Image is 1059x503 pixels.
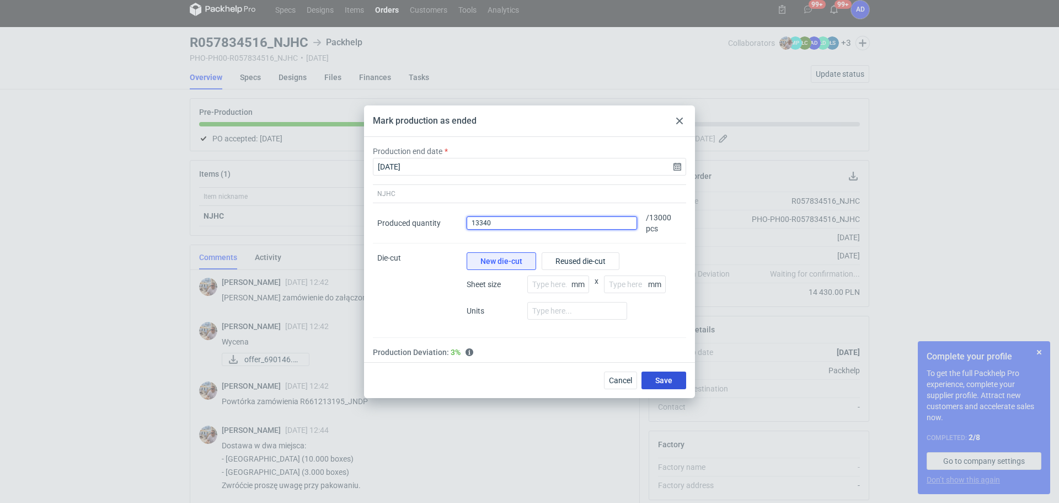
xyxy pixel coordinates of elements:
[655,377,672,384] span: Save
[555,257,606,265] span: Reused die-cut
[641,372,686,389] button: Save
[604,372,637,389] button: Cancel
[373,146,442,157] label: Production end date
[604,276,666,293] input: Type here...
[467,252,536,270] button: New die-cut
[373,115,477,127] div: Mark production as ended
[648,280,666,289] p: mm
[377,189,395,198] span: NJHC
[451,347,461,358] span: Good
[527,302,627,320] input: Type here...
[542,252,619,270] button: Reused die-cut
[641,203,686,243] div: / 13000 pcs
[595,276,598,302] span: x
[609,377,632,384] span: Cancel
[377,218,441,229] div: Produced quantity
[571,280,589,289] p: mm
[467,279,522,290] span: Sheet size
[527,276,589,293] input: Type here...
[480,257,522,265] span: New die-cut
[373,243,462,338] div: Die-cut
[467,305,522,316] span: Units
[373,347,686,358] div: Production Deviation:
